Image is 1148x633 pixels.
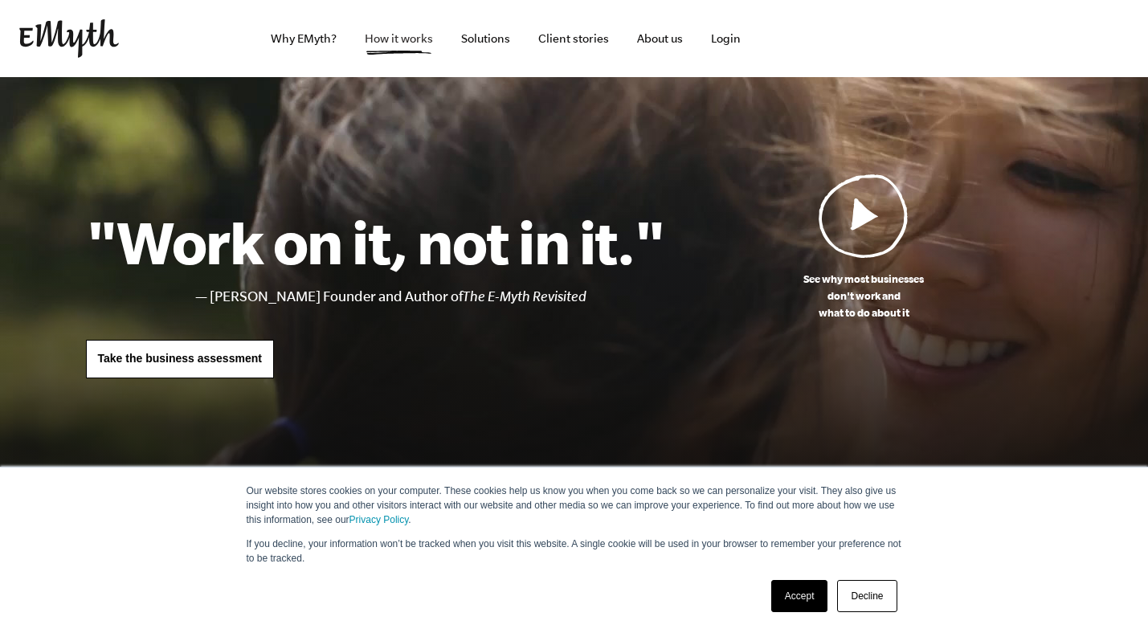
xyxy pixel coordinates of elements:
[783,21,952,56] iframe: Embedded CTA
[86,206,665,277] h1: "Work on it, not in it."
[349,514,409,525] a: Privacy Policy
[837,580,897,612] a: Decline
[665,271,1063,321] p: See why most businesses don't work and what to do about it
[819,174,909,258] img: Play Video
[247,537,902,566] p: If you decline, your information won’t be tracked when you visit this website. A single cookie wi...
[771,580,828,612] a: Accept
[86,340,274,378] a: Take the business assessment
[98,352,262,365] span: Take the business assessment
[210,285,665,308] li: [PERSON_NAME] Founder and Author of
[247,484,902,527] p: Our website stores cookies on your computer. These cookies help us know you when you come back so...
[665,174,1063,321] a: See why most businessesdon't work andwhat to do about it
[463,288,586,304] i: The E-Myth Revisited
[960,21,1129,56] iframe: Embedded CTA
[19,19,119,58] img: EMyth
